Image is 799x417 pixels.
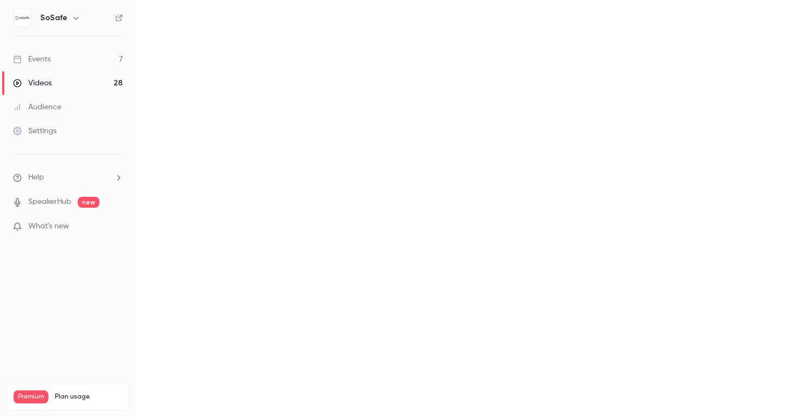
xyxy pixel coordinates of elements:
span: Help [28,172,44,183]
div: Audience [13,102,61,113]
div: Events [13,54,51,65]
a: SpeakerHub [28,196,71,208]
iframe: Noticeable Trigger [110,222,123,232]
span: new [78,197,99,208]
div: Settings [13,126,57,136]
span: Premium [14,390,48,403]
h6: SoSafe [40,13,67,23]
li: help-dropdown-opener [13,172,123,183]
div: Videos [13,78,52,89]
span: Plan usage [55,393,122,401]
span: What's new [28,221,69,232]
img: SoSafe [14,9,31,27]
